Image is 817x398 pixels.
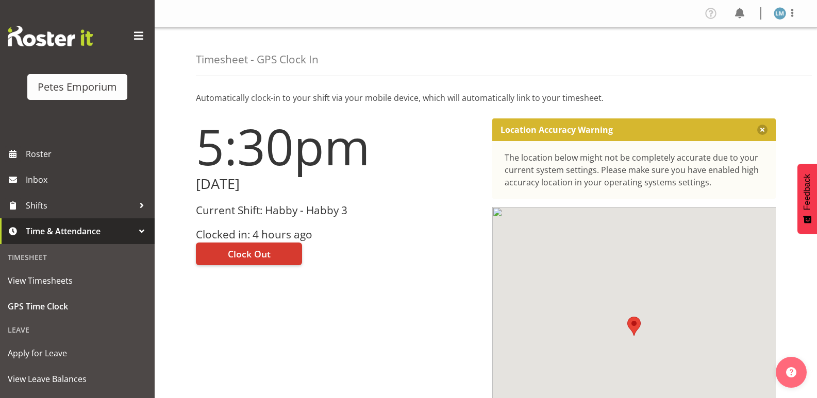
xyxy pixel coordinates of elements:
p: Automatically clock-in to your shift via your mobile device, which will automatically link to you... [196,92,776,104]
h4: Timesheet - GPS Clock In [196,54,319,65]
span: Shifts [26,198,134,213]
button: Close message [757,125,768,135]
a: Apply for Leave [3,340,152,366]
h3: Clocked in: 4 hours ago [196,229,480,240]
span: Roster [26,146,149,162]
p: Location Accuracy Warning [501,125,613,135]
div: The location below might not be completely accurate due to your current system settings. Please m... [505,151,764,188]
img: lianne-morete5410.jpg [774,7,786,20]
button: Feedback - Show survey [797,164,817,234]
a: GPS Time Clock [3,293,152,319]
h1: 5:30pm [196,118,480,174]
span: View Timesheets [8,273,147,288]
button: Clock Out [196,243,302,265]
span: Inbox [26,172,149,187]
div: Petes Emporium [38,79,117,95]
span: Feedback [803,174,812,210]
span: GPS Time Clock [8,299,147,314]
h2: [DATE] [196,176,480,192]
div: Leave [3,319,152,340]
span: View Leave Balances [8,371,147,387]
a: View Leave Balances [3,366,152,392]
span: Time & Attendance [26,223,134,239]
h3: Current Shift: Habby - Habby 3 [196,204,480,216]
div: Timesheet [3,247,152,268]
img: help-xxl-2.png [786,367,796,377]
img: Rosterit website logo [8,26,93,46]
span: Apply for Leave [8,345,147,361]
span: Clock Out [228,247,271,261]
a: View Timesheets [3,268,152,293]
